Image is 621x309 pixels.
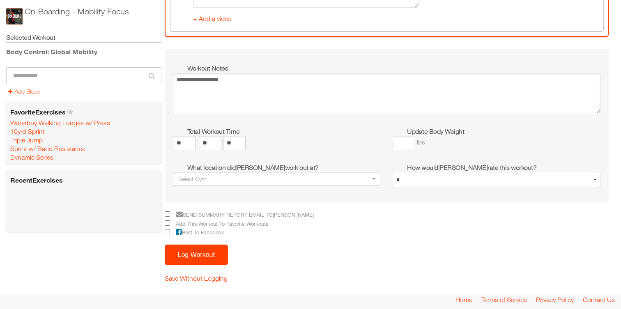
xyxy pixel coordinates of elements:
[25,5,129,18] div: On-Boarding - Mobility Focus
[172,229,224,236] span: Post To Facebook
[187,163,381,172] h5: What location did [PERSON_NAME] work out at?
[6,33,161,42] h5: Selected Workout
[172,221,268,227] span: Add This Workout To Favorite Workouts
[407,127,600,136] h5: Update Body Weight
[178,175,207,182] span: Select Gym
[10,153,53,161] a: Dynamic Series
[10,119,110,127] a: Waterboy Walking Lunges w/ Press
[165,229,170,234] input: Post To Facebook
[8,88,40,95] a: Add Block
[8,105,159,119] h6: Favorite Exercises
[187,64,601,73] h5: Workout Notes
[165,211,170,217] input: Send summary report email to[PERSON_NAME]
[10,144,85,153] a: Sprint w/ Band Resistance
[10,127,45,135] a: 10yrd Sprint
[165,275,228,282] a: Save Without Logging
[10,136,43,144] a: Triple Jump
[165,245,228,265] button: Log Workout
[221,138,223,146] span: :
[172,212,314,218] span: Send summary report email to [PERSON_NAME]
[481,295,527,304] a: Terms of Service
[193,15,232,22] a: + Add a video
[536,295,574,304] a: Privacy Policy
[455,295,472,304] a: Home
[187,127,381,136] h5: Total Workout Time
[165,220,170,226] input: Add This Workout To Favorite Workouts
[6,47,161,57] div: Body Control: Global Mobility
[407,163,600,172] h5: How would [PERSON_NAME] rate this workout?
[8,174,159,187] h6: Recent Exercises
[417,138,425,146] span: lbs
[6,8,23,25] img: ios_large.PNG
[583,295,615,304] a: Contact Us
